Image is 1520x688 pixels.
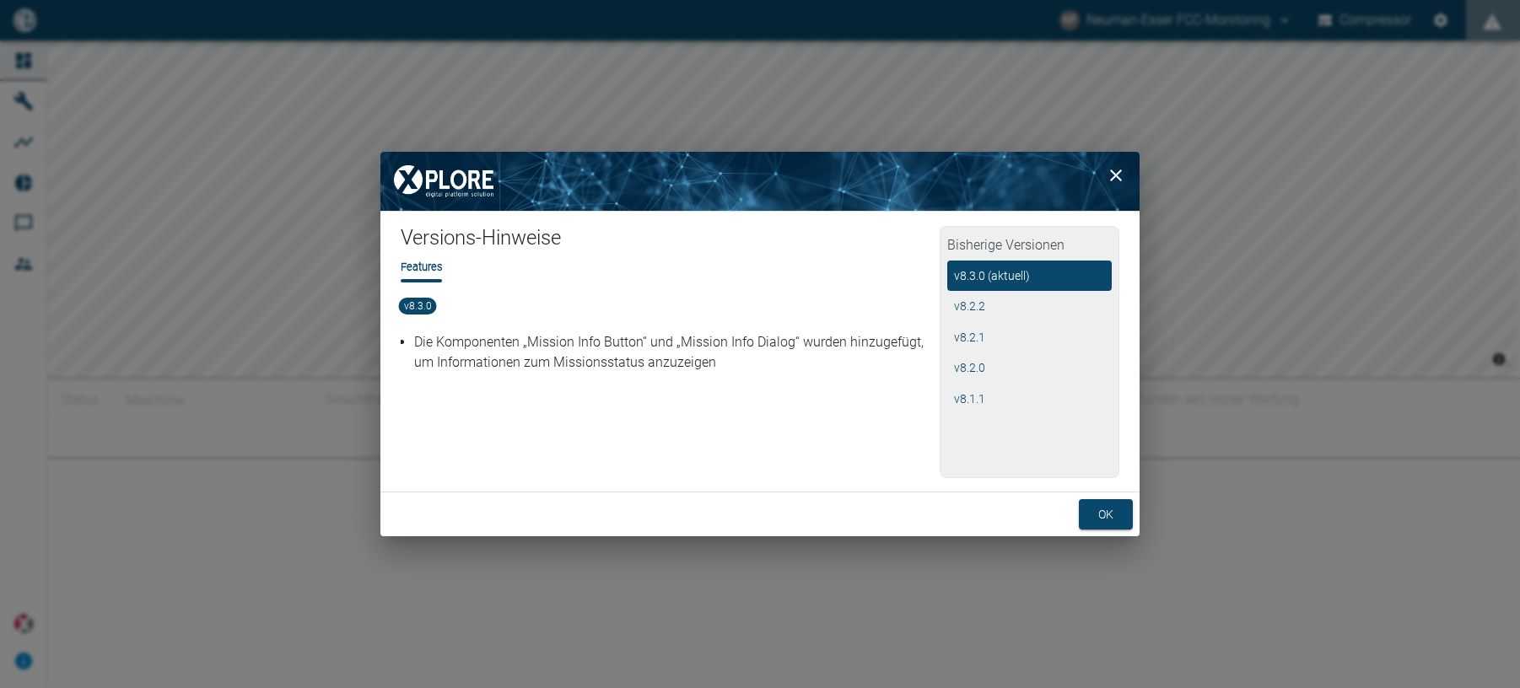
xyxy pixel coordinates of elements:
[947,234,1112,261] h2: Bisherige Versionen
[947,261,1112,292] button: v8.3.0 (aktuell)
[1079,499,1133,530] button: ok
[414,332,935,373] p: Die Komponenten „Mission Info Button“ und „Mission Info Dialog“ wurden hinzugefügt, um Informatio...
[947,322,1112,353] button: v8.2.1
[380,152,1140,211] img: background image
[399,298,437,314] span: v8.3.0
[947,291,1112,322] button: v8.2.2
[947,384,1112,415] button: v8.1.1
[401,225,940,259] h1: Versions-Hinweise
[947,352,1112,384] button: v8.2.0
[1099,159,1133,192] button: close
[380,152,507,211] img: XPLORE Logo
[401,259,442,275] li: Features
